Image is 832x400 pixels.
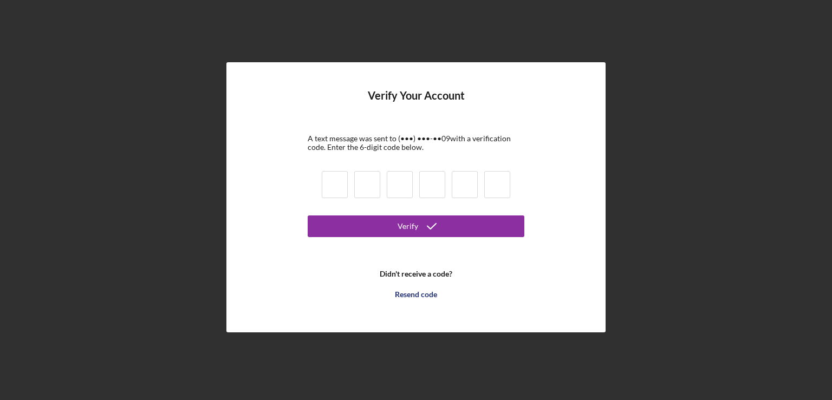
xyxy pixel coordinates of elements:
[308,284,524,305] button: Resend code
[308,215,524,237] button: Verify
[398,215,418,237] div: Verify
[308,134,524,152] div: A text message was sent to (•••) •••-•• 09 with a verification code. Enter the 6-digit code below.
[380,270,452,278] b: Didn't receive a code?
[395,284,437,305] div: Resend code
[368,89,465,118] h4: Verify Your Account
